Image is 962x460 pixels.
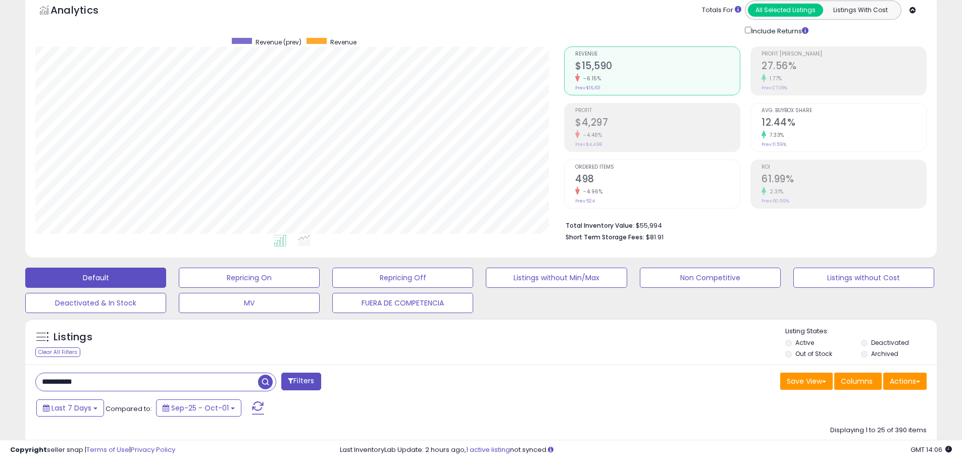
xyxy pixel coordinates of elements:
button: FUERA DE COMPETENCIA [332,293,473,313]
small: Prev: 524 [575,198,595,204]
h2: 12.44% [762,117,926,130]
a: 1 active listing [466,445,510,454]
label: Active [795,338,814,347]
button: Deactivated & In Stock [25,293,166,313]
span: Ordered Items [575,165,740,170]
button: Sep-25 - Oct-01 [156,399,241,417]
p: Listing States: [785,327,937,336]
h2: 27.56% [762,60,926,74]
span: Compared to: [106,404,152,414]
div: Totals For [702,6,741,15]
i: Click here to read more about un-synced listings. [548,446,553,453]
button: Listings without Cost [793,268,934,288]
h2: 61.99% [762,173,926,187]
small: 1.77% [766,75,782,82]
span: Sep-25 - Oct-01 [171,403,229,413]
small: 2.31% [766,188,784,195]
small: -6.15% [580,75,601,82]
span: $81.91 [646,232,664,242]
button: Listings With Cost [823,4,898,17]
small: Prev: $16,611 [575,85,600,91]
button: Repricing On [179,268,320,288]
a: Terms of Use [86,445,129,454]
small: Prev: 27.08% [762,85,787,91]
b: Short Term Storage Fees: [566,233,644,241]
small: Prev: 60.59% [762,198,789,204]
h2: $4,297 [575,117,740,130]
button: Save View [780,373,833,390]
div: Last InventoryLab Update: 2 hours ago, not synced. [340,445,952,455]
span: Avg. Buybox Share [762,108,926,114]
span: Profit [PERSON_NAME] [762,52,926,57]
small: -4.48% [580,131,602,139]
div: seller snap | | [10,445,175,455]
button: Repricing Off [332,268,473,288]
b: Total Inventory Value: [566,221,634,230]
button: Actions [883,373,927,390]
span: Columns [841,376,873,386]
span: 2025-10-9 14:06 GMT [910,445,952,454]
h5: Listings [54,330,92,344]
button: Non Competitive [640,268,781,288]
button: Columns [834,373,882,390]
small: 7.33% [766,131,784,139]
li: $55,994 [566,219,919,231]
button: Default [25,268,166,288]
button: MV [179,293,320,313]
h2: 498 [575,173,740,187]
h5: Analytics [50,3,118,20]
small: -4.96% [580,188,602,195]
button: Last 7 Days [36,399,104,417]
button: Listings without Min/Max [486,268,627,288]
span: Revenue [575,52,740,57]
button: Filters [281,373,321,390]
span: Revenue (prev) [256,38,301,46]
label: Deactivated [871,338,909,347]
span: Revenue [330,38,357,46]
span: ROI [762,165,926,170]
div: Displaying 1 to 25 of 390 items [830,426,927,435]
strong: Copyright [10,445,47,454]
h2: $15,590 [575,60,740,74]
span: Last 7 Days [52,403,91,413]
label: Out of Stock [795,349,832,358]
small: Prev: 11.59% [762,141,786,147]
button: All Selected Listings [748,4,823,17]
div: Include Returns [737,25,821,36]
small: Prev: $4,498 [575,141,602,147]
a: Privacy Policy [131,445,175,454]
span: Profit [575,108,740,114]
div: Clear All Filters [35,347,80,357]
label: Archived [871,349,898,358]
